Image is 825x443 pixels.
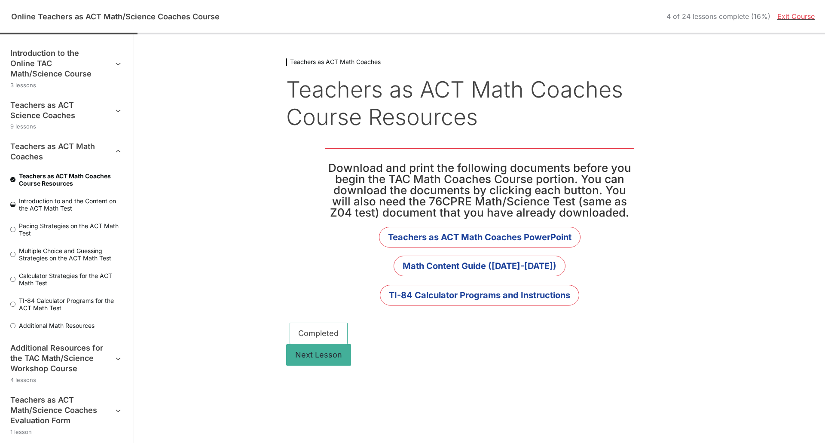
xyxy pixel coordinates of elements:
[10,141,104,162] h3: Teachers as ACT Math Coaches
[10,395,104,426] h3: Teachers as ACT Math/Science Coaches Evaluation Form
[10,141,123,162] button: Teachers as ACT Math Coaches
[15,322,123,329] span: Additional Math Resources
[666,12,770,21] div: 4 of 24 lessons complete (16%)
[10,297,123,312] a: TI-84 Calculator Programs for the ACT Math Test
[10,48,123,79] button: Introduction to the Online TAC Math/Science Course
[10,428,123,437] div: 1 lesson
[10,247,123,262] a: Multiple Choice and Guessing Strategies on the ACT Math Test
[10,222,123,237] a: Pacing Strategies on the ACT Math Test
[286,58,673,66] h3: Teachers as ACT Math Coaches
[15,222,123,237] span: Pacing Strategies on the ACT Math Test
[10,12,220,21] h2: Online Teachers as ACT Math/Science Coaches Course
[10,172,123,187] a: Teachers as ACT Math Coaches Course Resources
[15,172,123,187] span: Teachers as ACT Math Coaches Course Resources
[10,272,123,287] a: Calculator Strategies for the ACT Math Test
[10,48,104,79] h3: Introduction to the Online TAC Math/Science Course
[290,323,348,344] button: Completed
[15,197,123,212] span: Introduction to and the Content on the ACT Math Test
[10,376,123,385] div: 4 lessons
[777,12,815,21] a: Exit Course
[10,122,123,131] div: 9 lessons
[10,100,104,121] h3: Teachers as ACT Science Coaches
[10,81,123,90] div: 3 lessons
[10,343,104,374] h3: Additional Resources for the TAC Math/Science Workshop Course
[325,162,634,218] h2: Download and print the following documents before you begin the TAC Math Coaches Course portion. ...
[394,256,565,276] a: Math Content Guide ([DATE]-[DATE])
[10,322,123,329] a: Additional Math Resources
[286,344,351,366] button: Next Lesson
[10,343,123,374] button: Additional Resources for the TAC Math/Science Workshop Course
[10,48,123,436] nav: Course outline
[10,197,123,212] a: Introduction to and the Content on the ACT Math Test
[15,272,123,287] span: Calculator Strategies for the ACT Math Test
[380,285,579,306] a: TI-84 Calculator Programs and Instructions
[15,247,123,262] span: Multiple Choice and Guessing Strategies on the ACT Math Test
[286,76,673,131] h1: Teachers as ACT Math Coaches Course Resources
[379,227,581,247] a: Teachers as ACT Math Coaches PowerPoint
[10,100,123,121] button: Teachers as ACT Science Coaches
[15,297,123,312] span: TI-84 Calculator Programs for the ACT Math Test
[10,395,123,426] button: Teachers as ACT Math/Science Coaches Evaluation Form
